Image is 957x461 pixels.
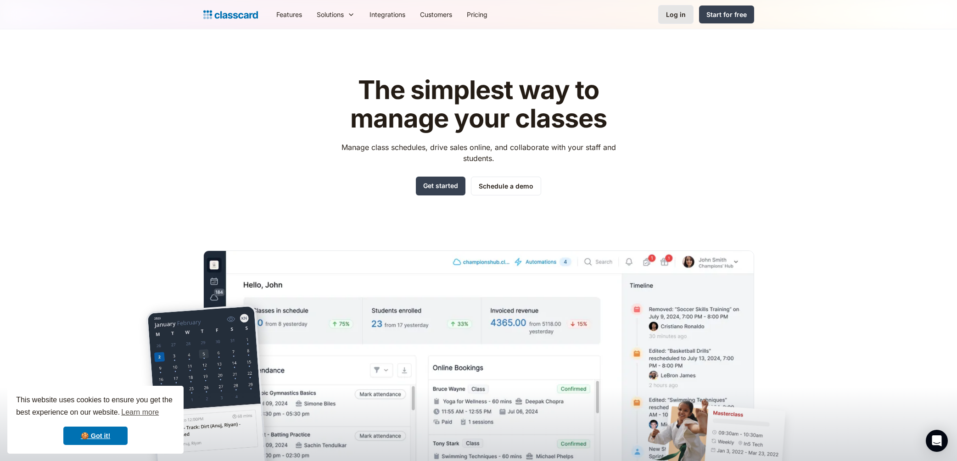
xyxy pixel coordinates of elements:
[362,4,413,25] a: Integrations
[7,386,184,454] div: cookieconsent
[63,427,128,445] a: dismiss cookie message
[706,10,747,19] div: Start for free
[120,405,160,419] a: learn more about cookies
[203,8,258,21] a: home
[309,4,362,25] div: Solutions
[269,4,309,25] a: Features
[333,142,624,164] p: Manage class schedules, drive sales online, and collaborate with your staff and students.
[416,177,465,195] a: Get started
[16,394,175,419] span: This website uses cookies to ensure you get the best experience on our website.
[926,430,948,452] div: Open Intercom Messenger
[658,5,694,24] a: Log in
[413,4,459,25] a: Customers
[333,76,624,133] h1: The simplest way to manage your classes
[699,6,754,23] a: Start for free
[666,10,686,19] div: Log in
[317,10,344,19] div: Solutions
[471,177,541,195] a: Schedule a demo
[459,4,495,25] a: Pricing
